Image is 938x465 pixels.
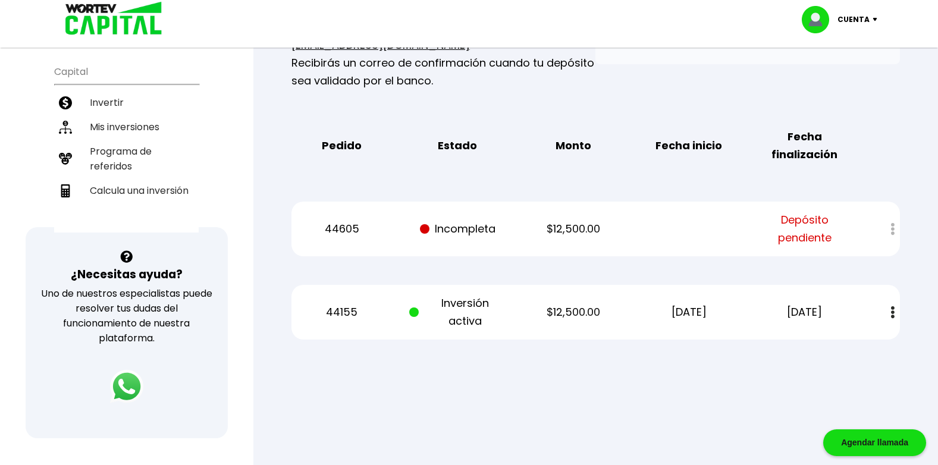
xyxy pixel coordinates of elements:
span: Depósito pendiente [756,211,854,247]
b: Estado [438,137,477,155]
b: Monto [556,137,591,155]
p: 44155 [293,303,391,321]
img: calculadora-icon.17d418c4.svg [59,184,72,197]
img: profile-image [802,6,837,33]
h3: ¿Necesitas ayuda? [71,266,183,283]
p: Recuerda enviar tu comprobante de tu transferencia a Recibirás un correo de confirmación cuando t... [291,18,596,90]
p: $12,500.00 [525,220,622,238]
p: [DATE] [640,303,738,321]
a: Calcula una inversión [54,178,199,203]
ul: Capital [54,58,199,232]
p: [DATE] [756,303,854,321]
div: Agendar llamada [823,429,926,456]
a: Mis inversiones [54,115,199,139]
a: Programa de referidos [54,139,199,178]
b: Pedido [322,137,362,155]
img: icon-down [870,18,886,21]
img: inversiones-icon.6695dc30.svg [59,121,72,134]
b: Fecha inicio [655,137,722,155]
img: invertir-icon.b3b967d7.svg [59,96,72,109]
p: 44605 [293,220,391,238]
img: recomiendanos-icon.9b8e9327.svg [59,152,72,165]
p: Incompleta [409,220,507,238]
img: logos_whatsapp-icon.242b2217.svg [110,370,143,403]
b: Fecha finalización [756,128,854,164]
p: Uno de nuestros especialistas puede resolver tus dudas del funcionamiento de nuestra plataforma. [41,286,213,345]
p: Inversión activa [409,294,507,330]
p: Cuenta [837,11,870,29]
p: $12,500.00 [525,303,622,321]
a: Invertir [54,90,199,115]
